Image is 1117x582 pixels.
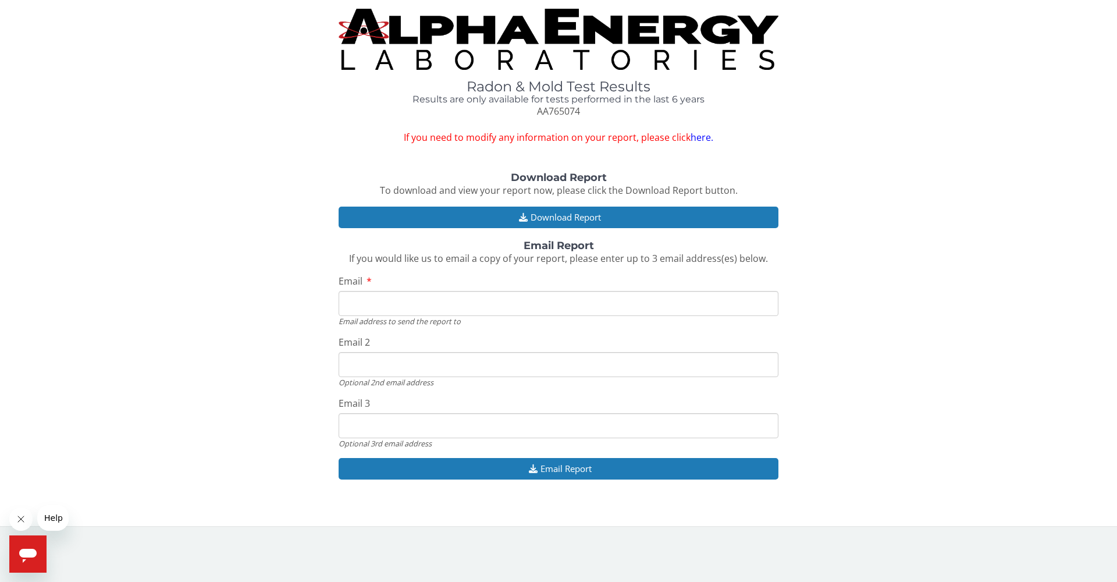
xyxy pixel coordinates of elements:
[691,131,713,144] a: here.
[339,79,778,94] h1: Radon & Mold Test Results
[339,397,370,410] span: Email 3
[9,535,47,573] iframe: Button to launch messaging window
[511,171,607,184] strong: Download Report
[339,458,778,480] button: Email Report
[339,94,778,105] h4: Results are only available for tests performed in the last 6 years
[9,508,33,531] iframe: Close message
[339,377,778,388] div: Optional 2nd email address
[339,275,362,288] span: Email
[349,252,768,265] span: If you would like us to email a copy of your report, please enter up to 3 email address(es) below.
[339,316,778,327] div: Email address to send the report to
[339,336,370,349] span: Email 2
[37,505,69,531] iframe: Message from company
[339,207,778,228] button: Download Report
[339,131,778,144] span: If you need to modify any information on your report, please click
[537,105,580,118] span: AA765074
[380,184,738,197] span: To download and view your report now, please click the Download Report button.
[524,239,594,252] strong: Email Report
[339,9,778,70] img: TightCrop.jpg
[339,438,778,449] div: Optional 3rd email address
